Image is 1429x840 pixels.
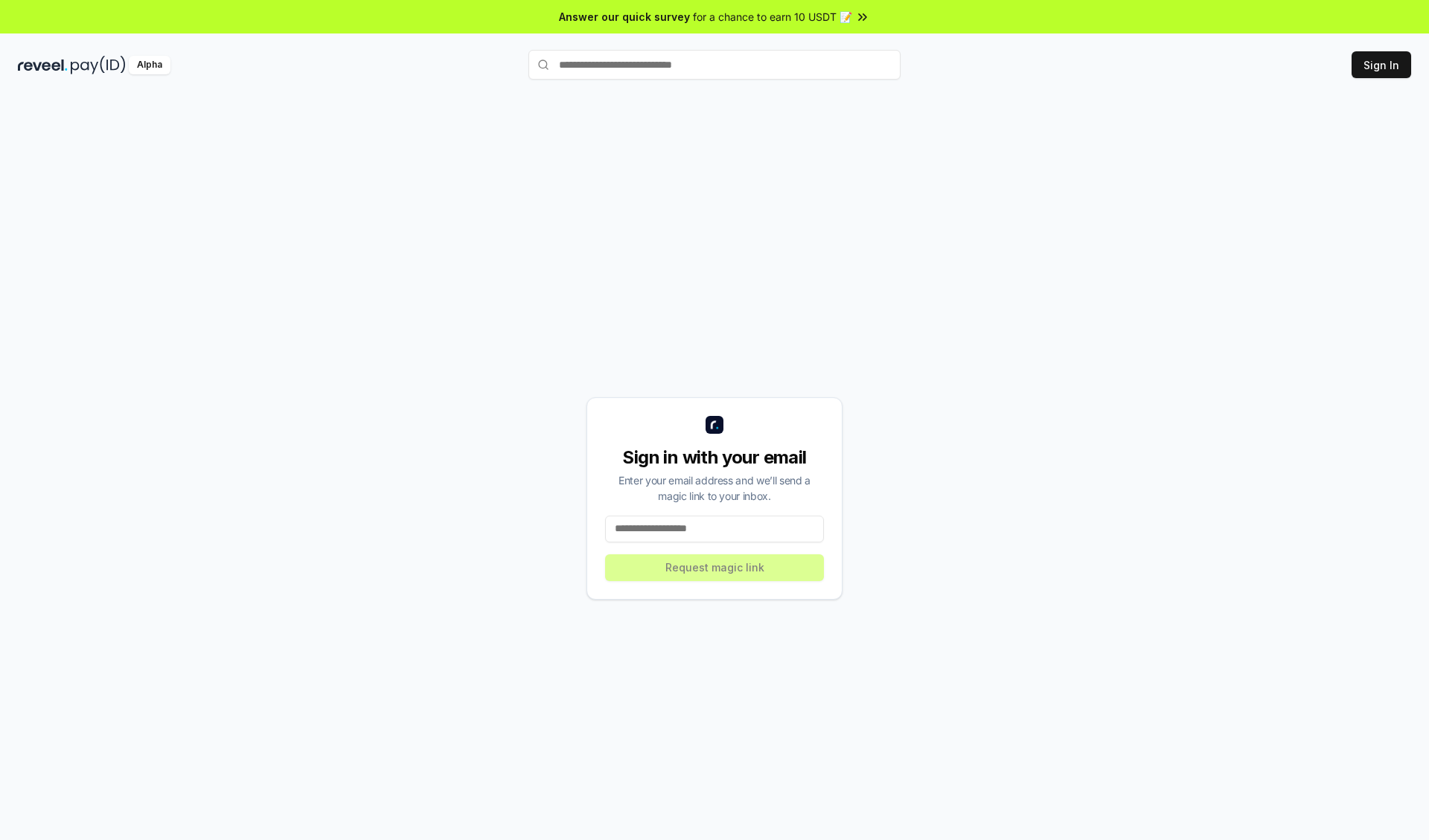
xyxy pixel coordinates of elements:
span: Answer our quick survey [559,9,690,25]
img: logo_small [706,416,723,434]
div: Alpha [129,56,170,74]
div: Sign in with your email [605,446,824,469]
img: reveel_dark [18,56,68,74]
span: for a chance to earn 10 USDT 📝 [693,9,852,25]
div: Enter your email address and we’ll send a magic link to your inbox. [605,472,824,504]
button: Sign In [1352,51,1411,78]
img: pay_id [71,56,126,74]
